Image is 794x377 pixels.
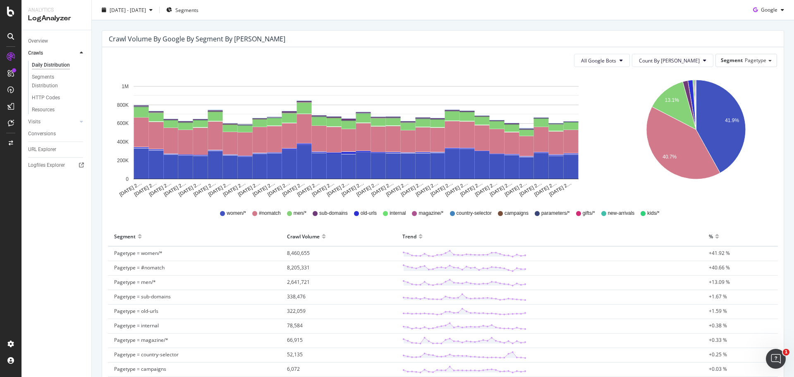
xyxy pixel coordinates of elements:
span: 338,476 [287,293,306,300]
span: #nomatch [259,210,281,217]
span: 66,915 [287,336,303,343]
svg: A chart. [616,74,775,198]
button: All Google Bots [574,54,630,67]
div: Overview [28,37,48,46]
span: Pagetype [745,57,766,64]
a: Logfiles Explorer [28,161,86,170]
span: 6,072 [287,365,300,372]
span: +13.09 % [709,279,730,286]
div: Segments Distribution [32,73,78,90]
span: Pagetype = women/* [114,250,163,257]
span: campaigns [505,210,529,217]
span: Segments [175,6,198,13]
span: 8,460,655 [287,250,310,257]
span: Pagetype = country-selector [114,351,179,358]
div: Crawls [28,49,43,58]
text: 41.9% [725,118,739,123]
span: old-urls [361,210,377,217]
button: Segments [163,3,202,17]
div: Logfiles Explorer [28,161,65,170]
div: Trend [402,230,416,243]
div: LogAnalyzer [28,14,85,23]
div: Segment [114,230,136,243]
a: URL Explorer [28,145,86,154]
span: 52,135 [287,351,303,358]
text: 600K [117,121,129,127]
div: Conversions [28,130,56,138]
span: country-selector [457,210,492,217]
div: Visits [28,118,41,126]
div: % [709,230,713,243]
text: 0 [126,176,129,182]
a: HTTP Codes [32,94,86,102]
span: internal [390,210,406,217]
button: [DATE] - [DATE] [98,3,156,17]
span: women/* [227,210,246,217]
span: sub-domains [319,210,348,217]
button: Google [750,3,787,17]
text: 200K [117,158,129,163]
div: Crawl Volume by google by Segment by [PERSON_NAME] [109,35,285,43]
text: 1M [122,84,129,89]
span: new-arrivals [608,210,635,217]
span: +40.66 % [709,264,730,271]
span: Pagetype = men/* [114,279,156,286]
text: 400K [117,139,129,145]
span: 8,205,331 [287,264,310,271]
span: +0.38 % [709,322,727,329]
span: Pagetype = internal [114,322,159,329]
iframe: Intercom live chat [766,349,786,369]
svg: A chart. [109,74,603,198]
span: Pagetype = #nomatch [114,264,165,271]
span: men/* [294,210,306,217]
span: +1.59 % [709,307,727,315]
a: Conversions [28,130,86,138]
span: Segment [721,57,743,64]
span: Pagetype = magazine/* [114,336,168,343]
button: Count By [PERSON_NAME] [632,54,713,67]
text: 800K [117,102,129,108]
div: URL Explorer [28,145,56,154]
span: Pagetype = sub-domains [114,293,171,300]
span: All Google Bots [581,57,616,64]
span: +1.67 % [709,293,727,300]
a: Resources [32,106,86,114]
div: Crawl Volume [287,230,320,243]
a: Daily Distribution [32,61,86,70]
text: 40.7% [662,154,677,160]
span: [DATE] - [DATE] [110,6,146,13]
a: Segments Distribution [32,73,86,90]
span: Pagetype = old-urls [114,307,158,315]
span: +0.33 % [709,336,727,343]
a: Overview [28,37,86,46]
span: 322,059 [287,307,306,315]
span: Google [761,6,777,13]
span: +0.03 % [709,365,727,372]
span: Pagetype = campaigns [114,365,166,372]
span: kids/* [647,210,659,217]
span: 1 [783,349,789,355]
span: magazine/* [419,210,443,217]
a: Crawls [28,49,77,58]
text: 13.1% [665,97,679,103]
span: +0.25 % [709,351,727,358]
a: Visits [28,118,77,126]
span: gifts/* [583,210,595,217]
span: Count By Day [639,57,700,64]
span: +41.92 % [709,250,730,257]
span: 2,641,721 [287,279,310,286]
span: parameters/* [541,210,570,217]
div: Daily Distribution [32,61,70,70]
div: Analytics [28,7,85,14]
div: HTTP Codes [32,94,60,102]
span: 78,584 [287,322,303,329]
div: Resources [32,106,55,114]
